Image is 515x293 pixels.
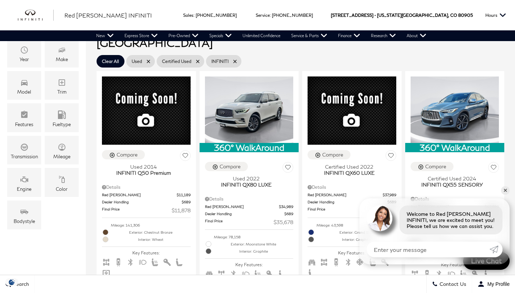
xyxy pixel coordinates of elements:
span: Trim [58,76,66,89]
span: Engine [20,173,29,186]
span: : [193,13,195,18]
a: Red [PERSON_NAME] $11,189 [102,192,191,198]
span: Key Features : [411,262,499,267]
span: Heated Seats [459,270,468,276]
a: Submit [490,242,502,257]
span: Exterior: Chestnut Bronze [111,229,191,236]
span: Bluetooth [229,270,238,276]
span: Mileage [58,141,66,154]
div: YearYear [7,39,41,68]
button: Compare Vehicle [102,150,145,159]
img: INFINITI [18,10,54,21]
span: Interior: Graphite [317,236,396,243]
a: Express Store [119,30,163,41]
span: Contact Us [438,281,466,287]
div: Year [20,57,29,62]
span: : [270,13,271,18]
span: Final Price [308,207,377,214]
span: $689 [284,211,293,217]
div: Compare [425,163,446,170]
span: Transmission [20,141,29,154]
img: 2022 INFINITI QX80 LUXE [205,76,294,143]
span: Final Price [205,218,274,226]
div: MakeMake [45,39,79,68]
span: Key Features : [308,250,396,255]
div: FueltypeFueltype [45,103,79,132]
span: Interior: Wheat [111,236,191,243]
span: Interior: Graphite [214,248,294,255]
span: Third Row Seats [308,259,316,264]
span: Used 2014 [102,164,185,170]
span: Search [11,281,29,287]
img: Opt-Out Icon [4,278,20,286]
div: FeaturesFeatures [7,103,41,132]
span: Heated Seats [151,259,159,264]
div: Pricing Details - INFINITI QX60 LUXE [308,184,396,190]
span: $35,678 [274,218,293,226]
a: Dealer Handling $689 [205,211,294,217]
span: Service [256,13,270,18]
div: Features [15,122,33,127]
section: Click to Open Cookie Consent Modal [4,278,20,286]
span: Navigation Sys [102,269,111,275]
button: Save Vehicle [386,150,396,163]
img: Agent profile photo [367,205,392,231]
span: $11,189 [177,192,191,198]
img: 2014 INFINITI Q50 Premium [102,76,191,145]
div: Pricing Details - INFINITI Q50 Premium [102,184,191,190]
div: Make [56,57,68,62]
span: $689 [182,199,191,205]
a: Unlimited Confidence [237,30,286,41]
span: Cooled Seats [356,259,365,264]
span: AWD [102,259,111,264]
li: Mileage: 141,306 [102,222,191,229]
div: Welcome to Red [PERSON_NAME] INFINITI, we are excited to meet you! Please tell us how we can assi... [399,205,502,234]
span: Dealer Handling [102,199,182,205]
a: Certified Used 2022INFINITI QX60 LUXE [308,164,396,176]
button: Save Vehicle [283,162,293,174]
a: Red [PERSON_NAME] $34,989 [205,204,294,209]
span: Leather Seats [484,270,492,276]
div: MileageMileage [45,136,79,165]
div: Fueltype [53,122,71,127]
span: Bluetooth [344,259,353,264]
div: 360° WalkAround [200,143,299,152]
img: 2022 INFINITI QX60 LUXE [308,76,396,145]
span: Key Features : [102,250,191,255]
div: Model [17,89,31,94]
span: $34,989 [279,204,293,209]
span: Red [PERSON_NAME] INFINITI [64,12,152,19]
div: TransmissionTransmission [7,136,41,165]
span: $37,989 [383,192,396,198]
button: Compare Vehicle [205,162,248,171]
a: Finance [333,30,366,41]
span: Model [20,76,29,89]
span: Key Features : [205,262,294,267]
span: INFINITI QX80 LUXE [205,182,288,188]
span: Keyless Entry [266,270,274,276]
span: Backup Camera [114,259,123,264]
div: Pricing Details - INFINITI QX55 SENSORY [411,196,499,202]
span: Used [132,57,142,66]
span: Sales [183,13,193,18]
span: Features [20,109,29,121]
span: Clear All [102,57,119,66]
a: Certified Used 2024INFINITI QX55 SENSORY [411,175,499,188]
button: Save Vehicle [180,150,191,163]
a: New [91,30,119,41]
span: Used 2022 [205,175,288,182]
span: INFINITI QX55 SENSORY [411,182,494,188]
span: Color [58,173,66,186]
button: Compare Vehicle [411,162,453,171]
span: Fueltype [58,109,66,121]
a: [STREET_ADDRESS] • [US_STATE][GEOGRAPHIC_DATA], CO 80905 [331,13,473,18]
a: Red [PERSON_NAME] INFINITI [64,11,152,20]
span: Leather Seats [175,259,183,264]
span: $11,878 [172,207,191,214]
li: Mileage: 78,158 [205,233,294,240]
div: Mileage [53,154,70,159]
input: Enter your message [367,242,490,257]
div: Trim [57,89,67,94]
span: Fog Lights [241,270,250,276]
a: Dealer Handling $689 [308,199,396,205]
